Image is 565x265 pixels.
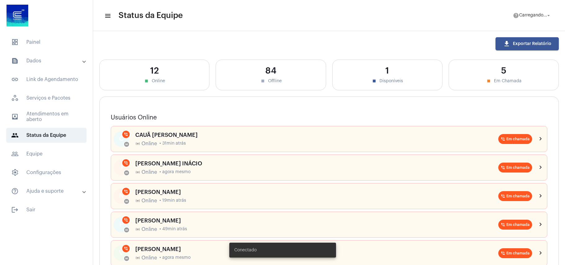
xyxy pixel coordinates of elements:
[11,57,83,65] mat-panel-title: Dados
[11,132,19,139] mat-icon: sidenav icon
[501,165,505,170] mat-icon: phone_in_talk
[11,187,83,195] mat-panel-title: Ajuda e suporte
[11,206,19,213] mat-icon: sidenav icon
[4,53,93,68] mat-expansion-panel-header: sidenav iconDados
[222,66,319,76] div: 84
[501,194,505,198] mat-icon: phone_in_talk
[135,227,140,232] mat-icon: online_prediction
[135,255,140,260] mat-icon: online_prediction
[537,249,545,257] mat-icon: chevron_right
[141,255,157,261] span: Online
[159,227,187,231] span: • 49min atrás
[6,128,87,143] span: Status da Equipe
[537,135,545,143] mat-icon: chevron_right
[125,171,128,174] mat-icon: online_prediction
[11,94,19,102] span: sidenav icon
[234,247,257,253] span: Conectado
[106,78,203,84] div: Online
[111,114,547,121] h3: Usuários Online
[11,57,19,65] mat-icon: sidenav icon
[125,228,128,231] mat-icon: online_prediction
[124,246,128,251] mat-icon: phone_in_talk
[6,202,87,217] span: Sair
[6,165,87,180] span: Configurações
[141,198,157,204] span: Online
[11,187,19,195] mat-icon: sidenav icon
[6,109,87,124] span: Atendimentos em aberto
[455,66,552,76] div: 5
[11,169,19,176] span: sidenav icon
[141,169,157,175] span: Online
[222,78,319,84] div: Offline
[503,40,510,47] mat-icon: download
[495,37,559,50] button: Exportar Relatório
[501,137,505,141] mat-icon: phone_in_talk
[486,78,491,84] mat-icon: stop
[135,198,140,203] mat-icon: online_prediction
[135,218,498,224] div: [PERSON_NAME]
[11,113,19,120] mat-icon: sidenav icon
[501,251,505,255] mat-icon: phone_in_talk
[371,78,377,84] mat-icon: stop
[159,170,191,174] span: • agora mesmo
[125,200,128,203] mat-icon: online_prediction
[498,248,532,258] mat-chip: Em chamada
[455,78,552,84] div: Em Chamada
[6,146,87,161] span: Equipe
[4,184,93,199] mat-expansion-panel-header: sidenav iconAjuda e suporte
[339,66,436,76] div: 1
[159,255,191,260] span: • agora mesmo
[11,150,19,158] mat-icon: sidenav icon
[104,12,110,20] mat-icon: sidenav icon
[11,38,19,46] span: sidenav icon
[144,78,149,84] mat-icon: stop
[6,72,87,87] span: Link de Agendamento
[498,220,532,230] mat-chip: Em chamada
[125,257,128,260] mat-icon: online_prediction
[6,35,87,50] span: Painel
[114,245,129,261] div: V
[135,141,140,146] mat-icon: online_prediction
[124,161,128,165] mat-icon: phone_in_talk
[498,191,532,201] mat-chip: Em chamada
[260,78,266,84] mat-icon: stop
[114,217,129,232] div: P
[125,143,128,146] mat-icon: online_prediction
[501,222,505,227] mat-icon: phone_in_talk
[124,218,128,222] mat-icon: phone_in_talk
[124,189,128,194] mat-icon: phone_in_talk
[513,12,519,19] mat-icon: help
[6,91,87,106] span: Serviços e Pacotes
[135,132,498,138] div: CAUÃ [PERSON_NAME]
[339,78,436,84] div: Disponíveis
[124,132,128,137] mat-icon: phone_in_talk
[135,160,498,167] div: [PERSON_NAME] INÁCIO
[498,163,532,173] mat-chip: Em chamada
[135,170,140,175] mat-icon: online_prediction
[141,227,157,232] span: Online
[546,13,551,18] mat-icon: arrow_drop_down
[537,192,545,200] mat-icon: chevron_right
[503,42,551,46] span: Exportar Relatório
[509,9,555,22] button: Carregando...
[498,134,532,144] mat-chip: Em chamada
[141,141,157,146] span: Online
[519,13,547,18] span: Carregando...
[106,66,203,76] div: 12
[5,3,30,28] img: d4669ae0-8c07-2337-4f67-34b0df7f5ae4.jpeg
[114,131,129,147] div: C
[537,164,545,171] mat-icon: chevron_right
[159,198,186,203] span: • 19min atrás
[135,246,498,252] div: [PERSON_NAME]
[119,11,183,20] span: Status da Equipe
[159,141,186,146] span: • 31min atrás
[537,221,545,228] mat-icon: chevron_right
[114,160,129,175] div: J
[11,76,19,83] mat-icon: sidenav icon
[135,189,498,195] div: [PERSON_NAME]
[114,188,129,204] div: N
